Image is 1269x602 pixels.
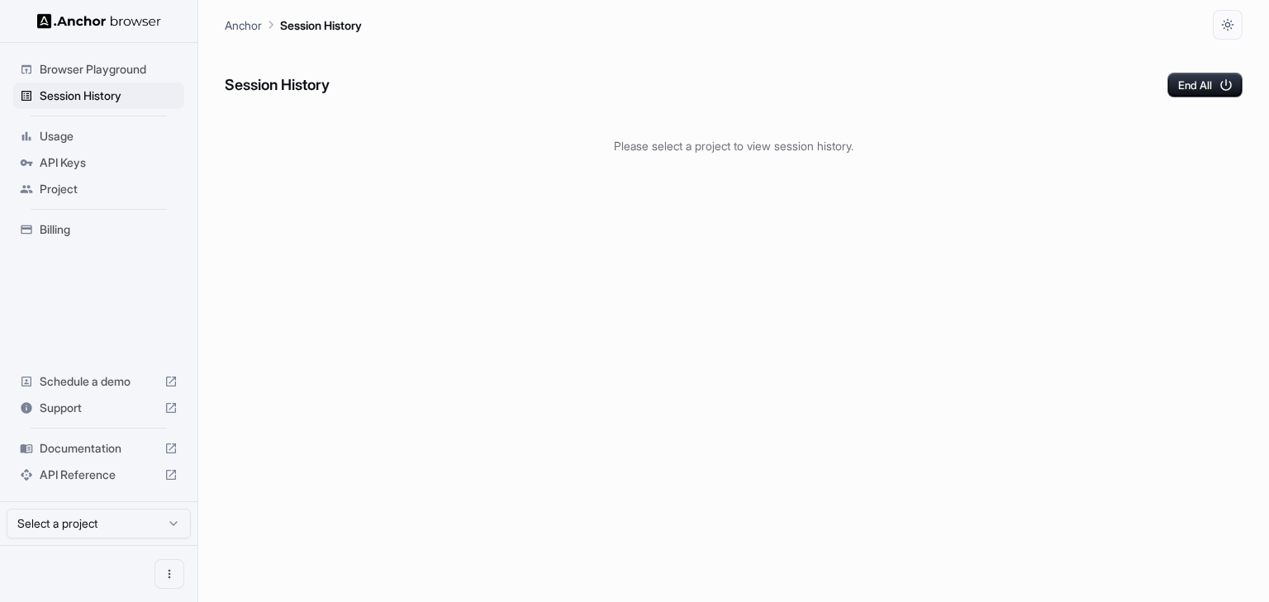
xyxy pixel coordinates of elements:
[40,373,158,390] span: Schedule a demo
[280,17,362,34] p: Session History
[13,462,184,488] div: API Reference
[40,181,178,197] span: Project
[225,137,1243,154] p: Please select a project to view session history.
[1167,73,1243,97] button: End All
[13,395,184,421] div: Support
[13,149,184,176] div: API Keys
[13,56,184,83] div: Browser Playground
[154,559,184,589] button: Open menu
[13,123,184,149] div: Usage
[13,216,184,243] div: Billing
[37,13,161,29] img: Anchor Logo
[40,154,178,171] span: API Keys
[13,435,184,462] div: Documentation
[13,176,184,202] div: Project
[40,61,178,78] span: Browser Playground
[225,73,330,97] h6: Session History
[13,368,184,395] div: Schedule a demo
[40,400,158,416] span: Support
[40,128,178,145] span: Usage
[40,221,178,238] span: Billing
[225,16,362,34] nav: breadcrumb
[13,83,184,109] div: Session History
[40,467,158,483] span: API Reference
[225,17,262,34] p: Anchor
[40,88,178,104] span: Session History
[40,440,158,457] span: Documentation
